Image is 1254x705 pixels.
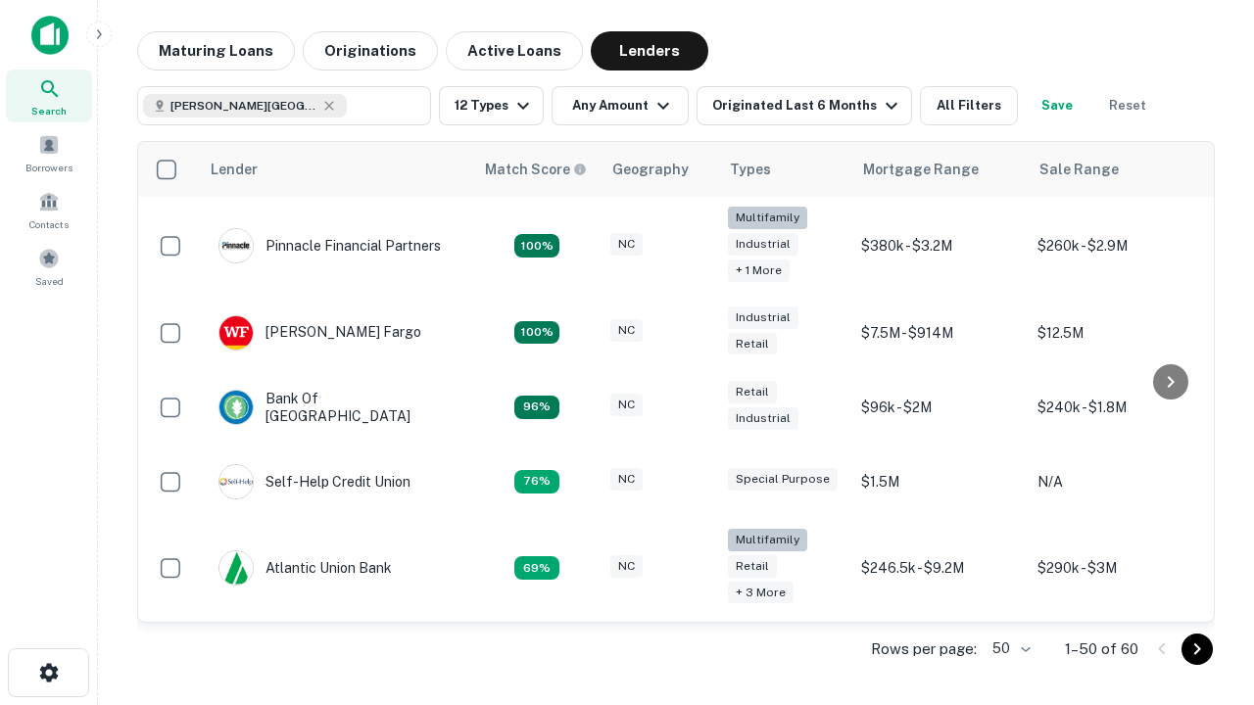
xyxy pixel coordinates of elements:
p: Rows per page: [871,637,977,661]
div: Multifamily [728,207,807,229]
td: $1.5M [851,445,1028,519]
span: Search [31,103,67,118]
a: Search [6,70,92,122]
button: Reset [1096,86,1159,125]
div: Capitalize uses an advanced AI algorithm to match your search with the best lender. The match sco... [485,159,587,180]
button: Lenders [591,31,708,70]
button: 12 Types [439,86,544,125]
a: Saved [6,240,92,293]
div: Geography [612,158,689,181]
p: 1–50 of 60 [1065,637,1138,661]
div: Sale Range [1039,158,1119,181]
span: Contacts [29,216,69,232]
div: Lender [211,158,258,181]
div: Retail [728,555,777,578]
div: Special Purpose [728,468,838,491]
div: Matching Properties: 10, hasApolloMatch: undefined [514,556,559,580]
div: Industrial [728,407,798,430]
div: Matching Properties: 15, hasApolloMatch: undefined [514,321,559,345]
td: $290k - $3M [1028,519,1204,618]
td: $380k - $3.2M [851,197,1028,296]
button: All Filters [920,86,1018,125]
div: [PERSON_NAME] Fargo [218,315,421,351]
div: NC [610,233,643,256]
img: picture [219,551,253,585]
button: Save your search to get updates of matches that match your search criteria. [1026,86,1088,125]
th: Lender [199,142,473,197]
th: Types [718,142,851,197]
img: capitalize-icon.png [31,16,69,55]
div: Atlantic Union Bank [218,550,392,586]
td: $260k - $2.9M [1028,197,1204,296]
span: Borrowers [25,160,72,175]
div: Multifamily [728,529,807,551]
button: Maturing Loans [137,31,295,70]
th: Sale Range [1028,142,1204,197]
div: Retail [728,381,777,403]
h6: Match Score [485,159,583,180]
div: Pinnacle Financial Partners [218,228,441,263]
div: Retail [728,333,777,355]
div: + 3 more [728,582,794,604]
button: Go to next page [1182,634,1213,665]
div: + 1 more [728,259,790,282]
div: NC [610,319,643,342]
span: [PERSON_NAME][GEOGRAPHIC_DATA], [GEOGRAPHIC_DATA] [170,97,317,115]
button: Active Loans [446,31,583,70]
td: N/A [1028,445,1204,519]
td: $7.5M - $914M [851,296,1028,370]
div: Self-help Credit Union [218,464,410,499]
div: NC [610,468,643,491]
td: $96k - $2M [851,370,1028,445]
span: Saved [35,273,64,289]
td: $12.5M [1028,296,1204,370]
div: Matching Properties: 26, hasApolloMatch: undefined [514,234,559,258]
button: Any Amount [552,86,689,125]
div: Matching Properties: 11, hasApolloMatch: undefined [514,470,559,493]
img: picture [219,316,253,350]
button: Originated Last 6 Months [697,86,912,125]
th: Geography [601,142,718,197]
div: NC [610,555,643,578]
td: $246.5k - $9.2M [851,519,1028,618]
iframe: Chat Widget [1156,548,1254,642]
div: Industrial [728,306,798,329]
div: Bank Of [GEOGRAPHIC_DATA] [218,390,454,425]
img: picture [219,465,253,498]
a: Contacts [6,183,92,236]
th: Mortgage Range [851,142,1028,197]
div: NC [610,394,643,416]
div: 50 [985,634,1034,663]
button: Originations [303,31,438,70]
th: Capitalize uses an advanced AI algorithm to match your search with the best lender. The match sco... [473,142,601,197]
div: Mortgage Range [863,158,979,181]
img: picture [219,391,253,424]
a: Borrowers [6,126,92,179]
div: Originated Last 6 Months [712,94,903,117]
div: Types [730,158,771,181]
img: picture [219,229,253,262]
div: Matching Properties: 14, hasApolloMatch: undefined [514,396,559,419]
div: Industrial [728,233,798,256]
td: $240k - $1.8M [1028,370,1204,445]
